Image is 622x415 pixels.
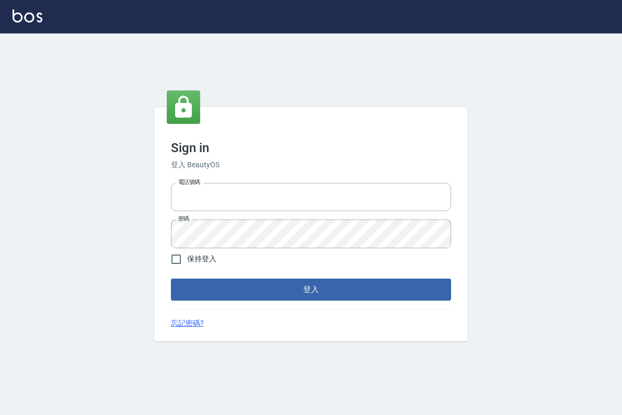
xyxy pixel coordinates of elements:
[178,178,200,186] label: 電話號碼
[171,318,204,329] a: 忘記密碼?
[171,159,451,170] h6: 登入 BeautyOS
[171,279,451,301] button: 登入
[178,215,189,223] label: 密碼
[187,253,216,264] span: 保持登入
[13,9,42,22] img: Logo
[171,141,451,155] h3: Sign in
